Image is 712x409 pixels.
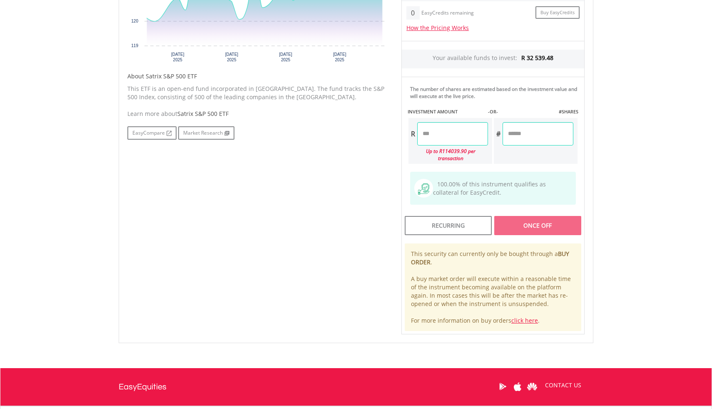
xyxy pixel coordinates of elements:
a: EasyCompare [127,126,177,140]
p: This ETF is an open-end fund incorporated in [GEOGRAPHIC_DATA]. The fund tracks the S&P 500 Index... [127,85,389,101]
div: # [494,122,503,146]
a: CONTACT US [539,374,587,397]
h5: About Satrix S&P 500 ETF [127,72,389,80]
text: [DATE] 2025 [333,52,346,62]
a: Apple [510,374,525,399]
text: 119 [131,43,138,48]
text: [DATE] 2025 [225,52,239,62]
a: Huawei [525,374,539,399]
div: The number of shares are estimated based on the investment value and will execute at the live price. [410,85,581,100]
span: Satrix S&P 500 ETF [177,110,229,118]
div: Your available funds to invest: [402,50,584,68]
div: This security can currently only be bought through a . A buy market order will execute within a r... [405,243,581,331]
a: click here [511,316,538,324]
div: Learn more about [127,110,389,118]
div: Up to R114039.90 per transaction [408,146,488,164]
a: Market Research [178,126,234,140]
div: 0 [406,6,419,20]
a: Buy EasyCredits [535,6,580,19]
div: Recurring [405,216,492,235]
div: Once Off [494,216,581,235]
text: 120 [131,19,138,23]
span: R 32 539.48 [521,54,553,62]
a: EasyEquities [119,368,167,406]
text: [DATE] 2025 [279,52,292,62]
a: How the Pricing Works [406,24,469,32]
label: #SHARES [559,108,578,115]
div: R [408,122,417,146]
div: EasyCredits remaining [421,10,474,17]
a: Google Play [495,374,510,399]
text: [DATE] 2025 [171,52,184,62]
b: BUY ORDER [411,250,569,266]
span: 100.00% of this instrument qualifies as collateral for EasyCredit. [433,180,546,196]
img: collateral-qualifying-green.svg [418,183,429,195]
label: INVESTMENT AMOUNT [408,108,458,115]
label: -OR- [488,108,498,115]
